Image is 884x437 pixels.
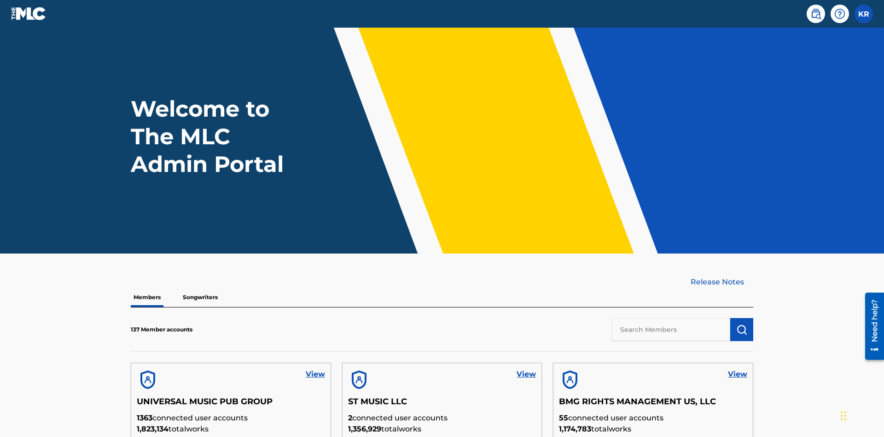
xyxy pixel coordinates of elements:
p: total works [559,424,747,435]
div: User Menu [855,5,873,23]
span: 55 [559,413,568,422]
img: help [834,8,845,19]
p: total works [137,424,325,435]
p: Songwriters [180,288,221,307]
p: Members [131,288,163,307]
p: connected user accounts [559,413,747,424]
span: 1,823,134 [137,425,169,433]
input: Search Members [611,318,730,341]
iframe: Chat Widget [838,393,884,437]
img: search [810,8,821,19]
h5: ST MUSIC LLC [348,396,536,413]
span: 1,174,783 [559,425,591,433]
span: 1,356,929 [348,425,381,433]
span: 2 [348,413,352,422]
h5: BMG RIGHTS MANAGEMENT US, LLC [559,396,747,413]
img: MLC Logo [11,7,47,20]
a: Release Notes [691,277,753,288]
div: Drag [841,402,846,430]
h5: UNIVERSAL MUSIC PUB GROUP [137,396,325,413]
iframe: Resource Center [858,289,884,365]
a: Public Search [807,5,825,23]
a: View [306,369,325,380]
img: account [559,369,581,391]
img: account [348,369,370,391]
p: connected user accounts [137,413,325,424]
a: View [728,369,747,380]
p: connected user accounts [348,413,536,424]
a: View [517,369,536,380]
p: total works [348,424,536,435]
p: 137 Member accounts [131,325,192,334]
span: 1363 [137,413,152,422]
h1: Welcome to The MLC Admin Portal [131,95,303,178]
img: account [137,369,159,391]
img: Search Works [736,324,747,335]
div: Help [831,5,849,23]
